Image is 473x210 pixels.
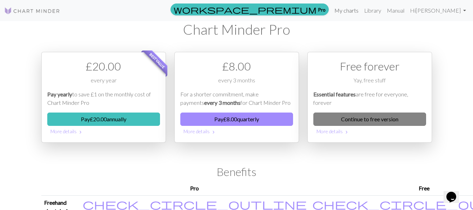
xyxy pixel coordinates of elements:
div: Payment option 1 [41,52,166,143]
p: to save £1 on the monthly cost of Chart Minder Pro [47,90,160,107]
div: £ 8.00 [180,58,293,75]
span: workspace_premium [174,5,317,14]
div: £ 20.00 [47,58,160,75]
img: Logo [4,7,60,15]
div: every year [47,76,160,90]
div: Free option [307,52,432,143]
div: every 3 months [180,76,293,90]
p: are free for everyone, forever [313,90,426,107]
span: Best value [142,46,172,76]
span: chevron_right [344,129,349,136]
span: chevron_right [211,129,216,136]
a: My charts [332,4,361,18]
button: More details [180,126,293,137]
a: Hi[PERSON_NAME] [407,4,469,18]
button: More details [313,126,426,137]
div: Yay, free stuff [313,76,426,90]
button: Pay£8.00quarterly [180,113,293,126]
p: For a shorter commitment, make payments for Chart Minder Pro [180,90,293,107]
span: chevron_right [78,129,83,136]
a: Continue to free version [313,113,426,126]
iframe: chat widget [444,182,466,203]
i: Included [83,198,307,210]
th: Pro [80,181,309,196]
em: every 3 months [204,99,241,106]
div: Free forever [313,58,426,75]
a: Pro [171,4,329,15]
h2: Benefits [41,165,432,178]
a: Manual [384,4,407,18]
h1: Chart Minder Pro [41,21,432,38]
em: Essential features [313,91,356,97]
em: Pay yearly [47,91,72,97]
a: Library [361,4,384,18]
div: Payment option 2 [174,52,299,143]
button: Pay£20.00annually [47,113,160,126]
button: More details [47,126,160,137]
